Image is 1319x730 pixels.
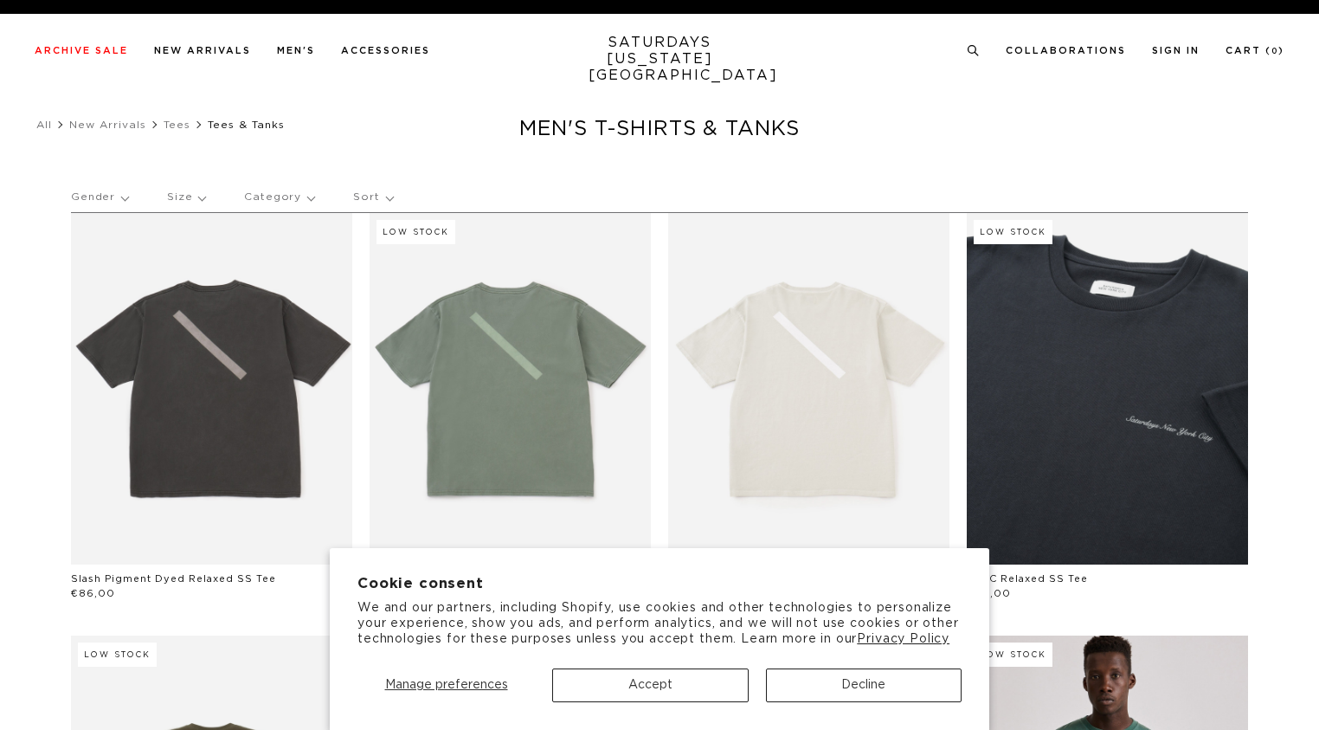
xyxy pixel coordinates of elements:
[1152,46,1200,55] a: Sign In
[208,120,285,130] span: Tees & Tanks
[357,669,535,702] button: Manage preferences
[1226,46,1284,55] a: Cart (0)
[71,589,115,598] span: €86,00
[71,178,128,217] p: Gender
[385,679,508,691] span: Manage preferences
[164,120,190,130] a: Tees
[376,220,455,244] div: Low Stock
[78,643,157,667] div: Low Stock
[974,643,1052,667] div: Low Stock
[35,46,128,55] a: Archive Sale
[277,46,315,55] a: Men's
[766,669,962,702] button: Decline
[353,178,392,217] p: Sort
[589,35,731,84] a: SATURDAYS[US_STATE][GEOGRAPHIC_DATA]
[244,178,314,217] p: Category
[967,574,1088,584] a: SNYC Relaxed SS Tee
[857,633,949,645] a: Privacy Policy
[69,120,146,130] a: New Arrivals
[974,220,1052,244] div: Low Stock
[71,574,276,584] a: Slash Pigment Dyed Relaxed SS Tee
[1006,46,1126,55] a: Collaborations
[1271,48,1278,55] small: 0
[36,120,52,130] a: All
[341,46,430,55] a: Accessories
[154,46,251,55] a: New Arrivals
[167,178,205,217] p: Size
[357,600,962,648] p: We and our partners, including Shopify, use cookies and other technologies to personalize your ex...
[552,669,748,702] button: Accept
[357,576,962,592] h2: Cookie consent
